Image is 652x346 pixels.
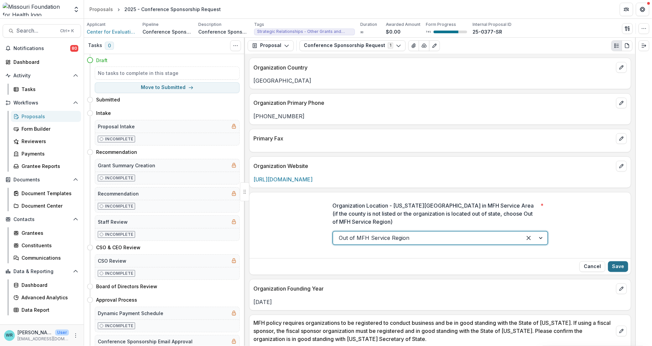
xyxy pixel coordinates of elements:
[257,29,352,34] span: Strategic Relationships - Other Grants and Contracts
[408,40,419,51] button: View Attached Files
[22,138,76,145] div: Reviewers
[620,3,633,16] button: Partners
[13,177,70,183] span: Documents
[616,326,627,337] button: edit
[253,176,313,183] a: [URL][DOMAIN_NAME]
[360,21,377,28] p: Duration
[105,42,114,50] span: 0
[98,162,155,169] h5: Grant Summary Creation
[253,162,613,170] p: Organization Website
[89,6,113,13] div: Proposals
[98,257,126,264] h5: CSO Review
[87,4,223,14] nav: breadcrumb
[3,70,81,81] button: Open Activity
[11,111,81,122] a: Proposals
[96,110,111,117] h4: Intake
[98,310,163,317] h5: Dynamic Payment Schedule
[253,99,613,107] p: Organization Primary Phone
[13,100,70,106] span: Workflows
[3,56,81,68] a: Dashboard
[253,113,627,121] p: [PHONE_NUMBER]
[124,6,221,13] div: 2025 - Conference Sponsorship Request
[13,46,70,51] span: Notifications
[22,113,76,120] div: Proposals
[105,175,133,181] p: Incomplete
[88,43,102,48] h3: Tasks
[95,82,240,93] button: Move to Submitted
[426,21,456,28] p: Form Progress
[142,28,193,35] p: Conference Sponsorship
[622,40,633,51] button: PDF view
[254,21,264,28] p: Tags
[105,323,133,329] p: Incomplete
[616,284,627,294] button: edit
[11,279,81,291] a: Dashboard
[608,261,628,272] button: Save
[98,190,139,197] h5: Recommendation
[96,296,137,303] h4: Approval Process
[16,28,56,34] span: Search...
[11,84,81,95] a: Tasks
[611,40,622,51] button: Plaintext view
[639,40,649,51] button: Expand right
[360,28,364,35] p: ∞
[22,242,76,249] div: Constituents
[22,229,76,236] div: Grantees
[299,40,406,51] button: Conference Sponsorship Request1
[248,40,294,51] button: Proposal
[11,148,81,159] a: Payments
[11,252,81,263] a: Communications
[523,233,534,244] div: Clear selected options
[3,266,81,277] button: Open Data & Reporting
[70,45,78,52] span: 80
[22,163,76,170] div: Grantee Reports
[22,86,76,93] div: Tasks
[22,306,76,313] div: Data Report
[3,174,81,185] button: Open Documents
[636,3,649,16] button: Get Help
[72,332,80,340] button: More
[22,254,76,261] div: Communications
[22,150,76,157] div: Payments
[11,200,81,211] a: Document Center
[105,203,133,209] p: Incomplete
[11,292,81,303] a: Advanced Analytics
[579,261,605,272] button: Close
[98,218,128,225] h5: Staff Review
[13,269,70,274] span: Data & Reporting
[17,329,52,336] p: [PERSON_NAME]
[11,304,81,315] a: Data Report
[55,330,69,336] p: User
[11,227,81,239] a: Grantees
[230,40,241,51] button: Toggle View Cancelled Tasks
[386,28,401,35] p: $0.00
[3,3,69,16] img: Missouri Foundation for Health logo
[3,97,81,108] button: Open Workflows
[22,125,76,132] div: Form Builder
[22,282,76,289] div: Dashboard
[98,123,135,130] h5: Proposal Intake
[386,21,420,28] p: Awarded Amount
[253,135,613,143] p: Primary Fax
[198,21,221,28] p: Description
[473,21,512,28] p: Internal Proposal ID
[253,298,627,306] p: [DATE]
[616,62,627,73] button: edit
[87,4,116,14] a: Proposals
[142,21,159,28] p: Pipeline
[96,283,157,290] h4: Board of Directors Review
[333,202,538,226] p: Organization Location - [US_STATE][GEOGRAPHIC_DATA] in MFH Service Area (if the county is not lis...
[253,77,627,85] p: [GEOGRAPHIC_DATA]
[198,28,249,35] p: Conference Sponsorship
[13,217,70,222] span: Contacts
[105,231,133,237] p: Incomplete
[72,3,81,16] button: Open entity switcher
[87,28,137,35] span: Center for Evaluation Innovation Inc
[6,333,13,338] div: Wendy Rohrbach
[3,214,81,225] button: Open Contacts
[13,73,70,79] span: Activity
[96,148,137,156] h4: Recommendation
[22,294,76,301] div: Advanced Analytics
[253,63,613,72] p: Organization Country
[11,136,81,147] a: Reviewers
